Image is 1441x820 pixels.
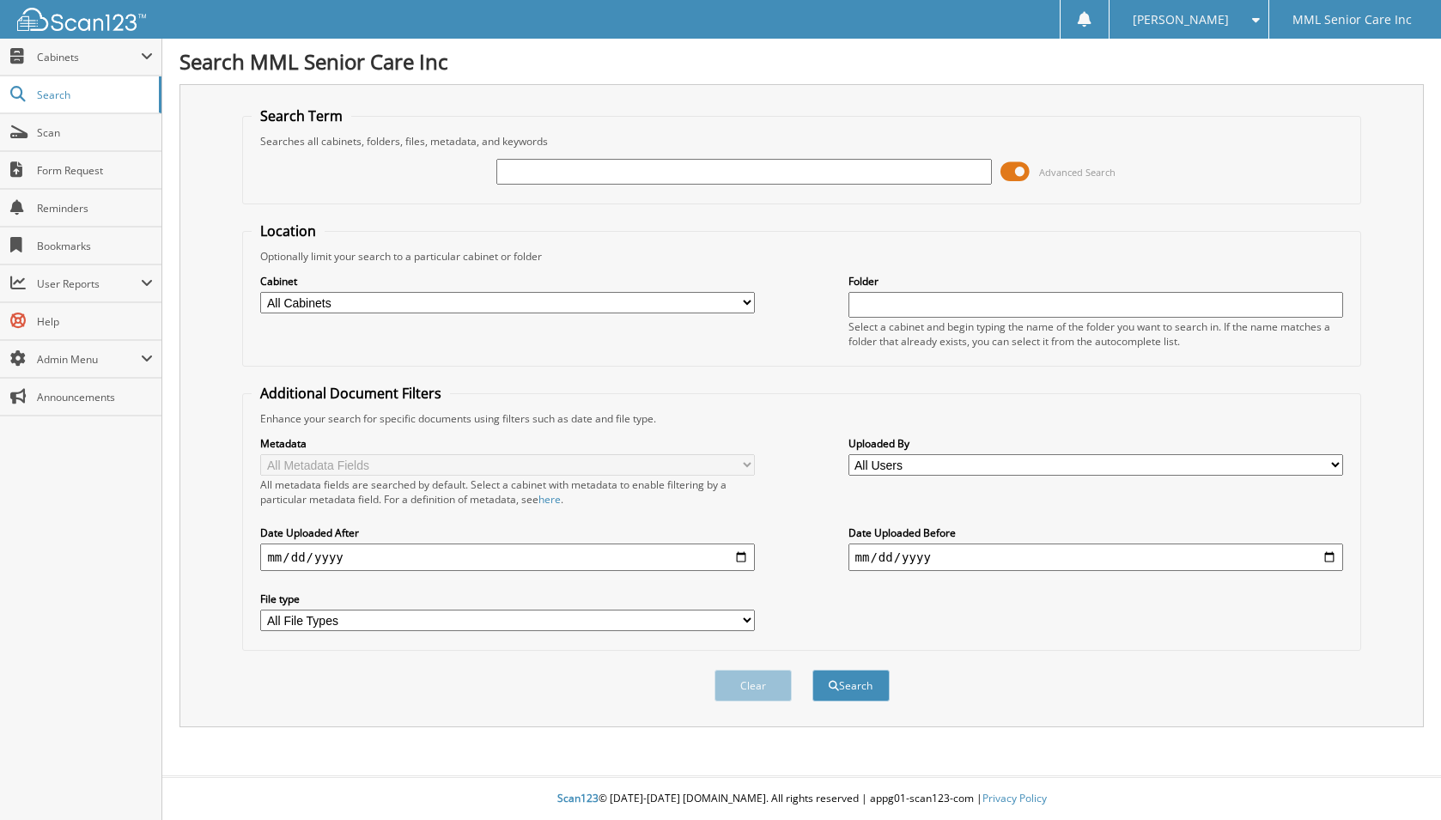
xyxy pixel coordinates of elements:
span: Reminders [37,201,153,216]
span: Cabinets [37,50,141,64]
span: Advanced Search [1039,166,1116,179]
label: File type [260,592,755,606]
span: MML Senior Care Inc [1292,15,1412,25]
span: Scan123 [557,791,599,805]
div: Enhance your search for specific documents using filters such as date and file type. [252,411,1351,426]
label: Date Uploaded After [260,525,755,540]
span: Help [37,314,153,329]
span: Form Request [37,163,153,178]
label: Uploaded By [848,436,1343,451]
legend: Additional Document Filters [252,384,450,403]
div: © [DATE]-[DATE] [DOMAIN_NAME]. All rights reserved | appg01-scan123-com | [162,778,1441,820]
legend: Location [252,222,325,240]
div: Optionally limit your search to a particular cabinet or folder [252,249,1351,264]
label: Folder [848,274,1343,289]
h1: Search MML Senior Care Inc [179,47,1424,76]
a: here [538,492,561,507]
span: User Reports [37,276,141,291]
span: Search [37,88,150,102]
legend: Search Term [252,106,351,125]
button: Search [812,670,890,702]
span: [PERSON_NAME] [1133,15,1229,25]
label: Metadata [260,436,755,451]
div: Searches all cabinets, folders, files, metadata, and keywords [252,134,1351,149]
label: Cabinet [260,274,755,289]
span: Admin Menu [37,352,141,367]
button: Clear [714,670,792,702]
div: All metadata fields are searched by default. Select a cabinet with metadata to enable filtering b... [260,477,755,507]
iframe: Chat Widget [1355,738,1441,820]
a: Privacy Policy [982,791,1047,805]
span: Announcements [37,390,153,404]
span: Scan [37,125,153,140]
input: start [260,544,755,571]
div: Select a cabinet and begin typing the name of the folder you want to search in. If the name match... [848,319,1343,349]
span: Bookmarks [37,239,153,253]
input: end [848,544,1343,571]
img: scan123-logo-white.svg [17,8,146,31]
label: Date Uploaded Before [848,525,1343,540]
